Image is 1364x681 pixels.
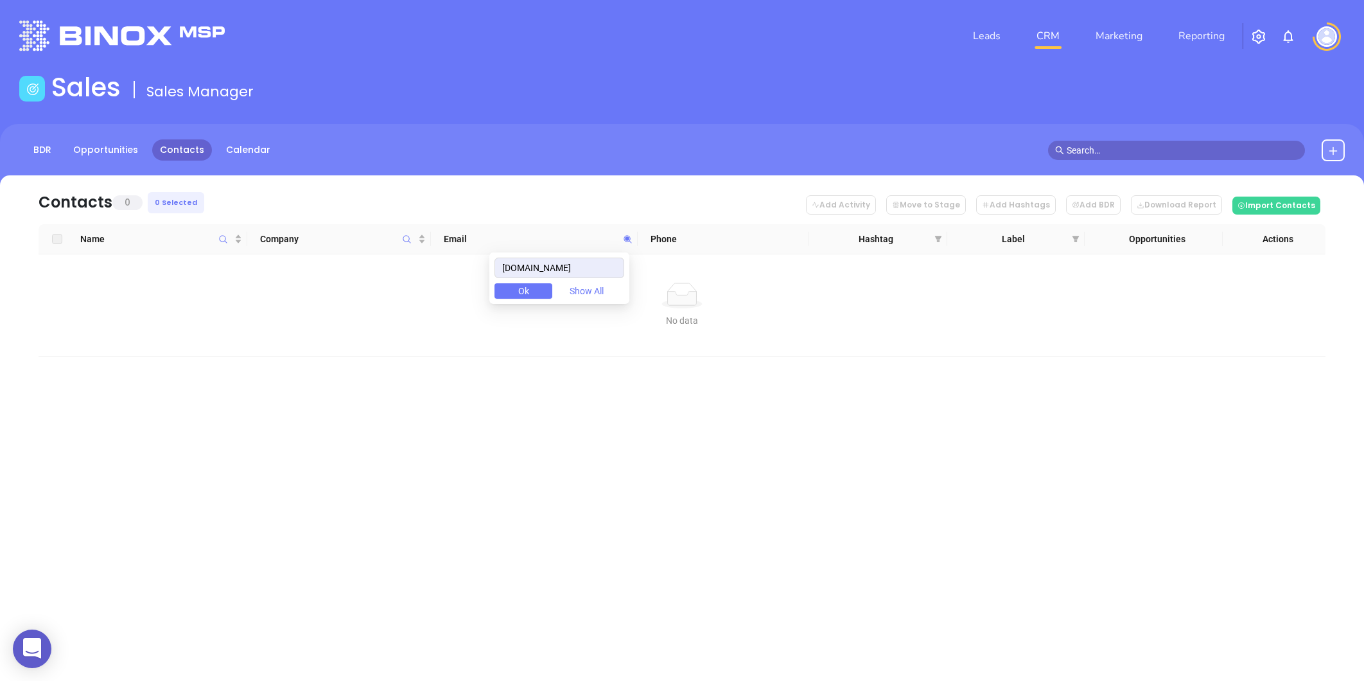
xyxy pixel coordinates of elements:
span: filter [1069,229,1082,249]
img: iconNotification [1281,29,1296,44]
th: Name [75,224,247,254]
span: Email [444,232,618,246]
span: filter [934,235,942,243]
span: Company [260,232,415,246]
button: Import Contacts [1232,197,1320,215]
a: Calendar [218,139,278,161]
a: Reporting [1173,23,1230,49]
input: Search… [1067,143,1298,157]
a: Leads [968,23,1006,49]
a: CRM [1031,23,1065,49]
div: 0 Selected [148,192,204,213]
th: Opportunities [1085,224,1222,254]
span: Sales Manager [146,82,254,102]
button: Ok [494,283,552,299]
th: Company [247,224,431,254]
a: Contacts [152,139,212,161]
button: Show All [557,283,615,299]
span: Show All [570,284,604,298]
th: Actions [1223,224,1326,254]
div: No data [49,314,1315,328]
a: Marketing [1090,23,1148,49]
span: 0 [112,195,143,210]
th: Phone [638,224,810,254]
img: logo [19,21,225,51]
span: Hashtag [822,232,929,246]
span: Label [960,232,1067,246]
img: user [1316,26,1337,47]
span: search [1055,146,1064,155]
span: Name [80,232,232,246]
span: filter [1072,235,1080,243]
div: Contacts [39,191,112,214]
a: Opportunities [66,139,146,161]
span: filter [932,229,945,249]
span: Ok [518,284,529,298]
h1: Sales [51,72,121,103]
input: Search [494,258,624,278]
a: BDR [26,139,59,161]
img: iconSetting [1251,29,1266,44]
